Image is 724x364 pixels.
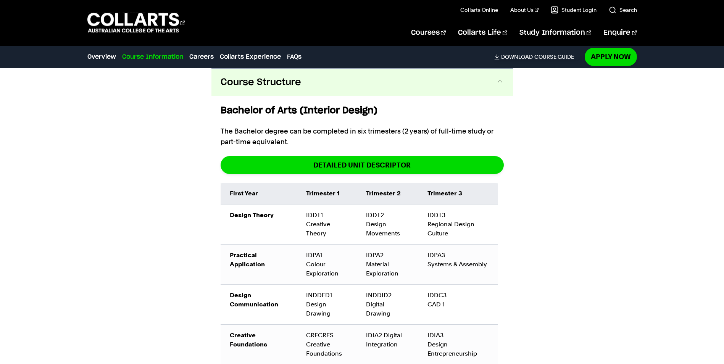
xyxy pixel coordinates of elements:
td: IDPA2 Material Exploration [357,244,418,284]
td: IDDT2 Design Movements [357,204,418,244]
a: FAQs [287,52,302,61]
div: IDPA3 Systems & Assembly [427,251,489,269]
a: Collarts Experience [220,52,281,61]
a: Student Login [551,6,597,14]
div: IDDT1 Creative Theory [306,211,348,238]
a: Collarts Life [458,20,507,45]
a: Courses [411,20,446,45]
a: Overview [87,52,116,61]
div: IDPA1 Colour Exploration [306,251,348,278]
strong: Design Theory [230,211,274,219]
strong: Practical Application [230,251,265,268]
td: IDDT3 Regional Design Culture [418,204,498,244]
td: Trimester 3 [418,183,498,205]
span: DETAILED UNIT DESCRIPTOR [313,161,411,169]
a: Careers [189,52,214,61]
a: Study Information [519,20,591,45]
p: The Bachelor degree can be completed in six trimesters (2 years) of full-time study or part-time ... [221,126,504,147]
td: First Year [221,183,297,205]
strong: Bachelor of Arts (Interior Design) [221,106,377,115]
strong: Design Communication [230,292,278,308]
span: Course Structure [221,76,301,89]
a: DownloadCourse Guide [494,53,580,60]
td: INDDID2 Digital Drawing [357,284,418,324]
button: Course Structure [211,69,513,96]
span: Download [501,53,533,60]
td: Trimester 1 [297,183,357,205]
strong: Creative Foundations [230,332,267,348]
a: Search [609,6,637,14]
a: Collarts Online [460,6,498,14]
div: INDDED1 Design Drawing [306,291,348,318]
div: Go to homepage [87,12,185,34]
td: Trimester 2 [357,183,418,205]
td: IDDC3 CAD 1 [418,284,498,324]
a: Course Information [122,52,183,61]
a: About Us [510,6,539,14]
a: Enquire [603,20,637,45]
div: CRFCRFS Creative Foundations [306,331,348,358]
a: Apply Now [585,48,637,66]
